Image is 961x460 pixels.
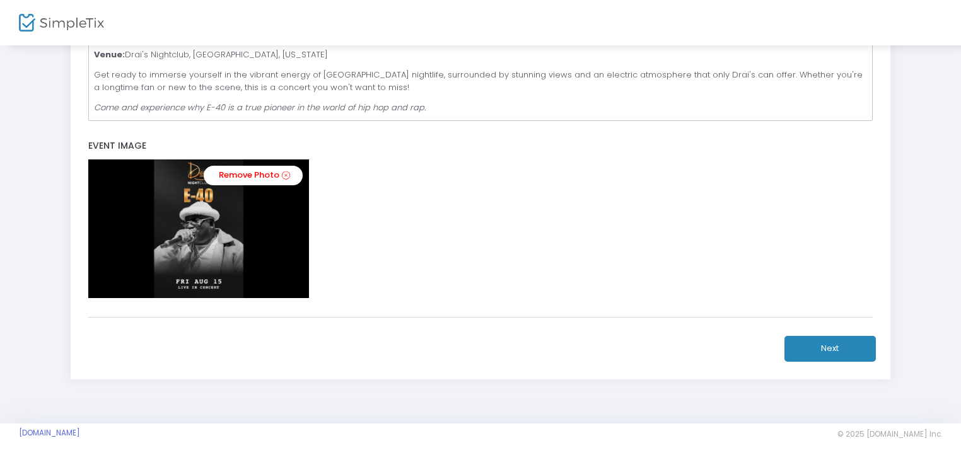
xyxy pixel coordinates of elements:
[204,166,303,185] a: Remove Photo
[94,49,867,61] p: Drai's Nightclub, [GEOGRAPHIC_DATA], [US_STATE]
[88,139,146,152] span: Event Image
[94,69,867,93] p: Get ready to immerse yourself in the vibrant energy of [GEOGRAPHIC_DATA] nightlife, surrounded by...
[88,159,309,298] img: Z
[837,429,942,439] span: © 2025 [DOMAIN_NAME] Inc.
[94,49,125,60] strong: Venue:
[19,428,80,438] a: [DOMAIN_NAME]
[784,336,876,362] button: Next
[94,101,426,113] i: Come and experience why E-40 is a true pioneer in the world of hip hop and rap.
